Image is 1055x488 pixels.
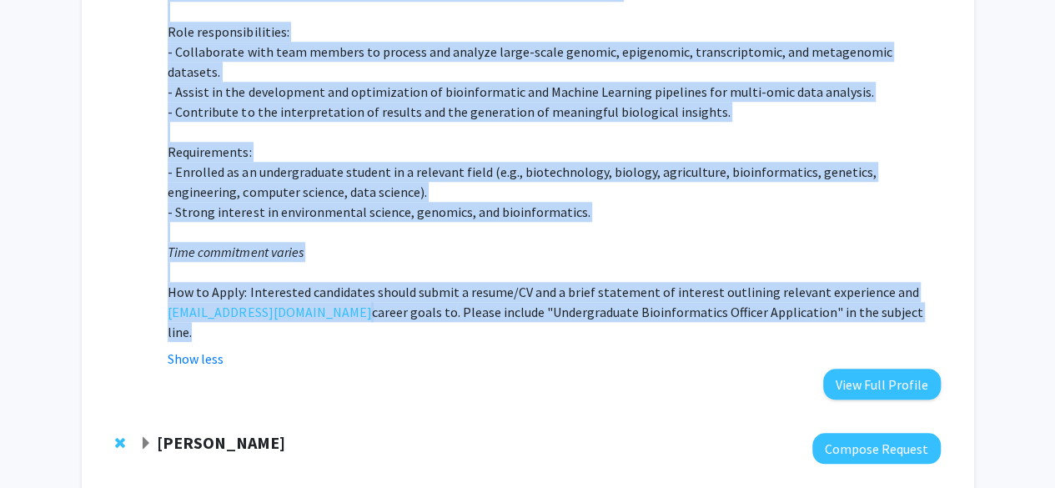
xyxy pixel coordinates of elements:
[823,369,941,400] button: View Full Profile
[168,302,371,322] a: [EMAIL_ADDRESS][DOMAIN_NAME]
[157,432,285,453] strong: [PERSON_NAME]
[168,349,224,369] button: Show less
[168,244,303,260] em: Time commitment varies
[168,162,940,202] p: - Enrolled as an undergraduate student in a relevant field (e.g., biotechnology, biology, agricul...
[168,142,940,162] p: Requirements:
[139,437,153,450] span: Expand Jake Ferguson Bookmark
[168,82,940,102] p: - Assist in the development and optimization of bioinformatic and Machine Learning pipelines for ...
[168,22,940,42] p: Role responsibilities:
[168,42,940,82] p: - Collaborate with team members to process and analyze large-scale genomic, epigenomic, transcrip...
[13,413,71,475] iframe: Chat
[168,202,940,222] p: - Strong interest in environmental science, genomics, and bioinformatics.
[812,433,941,464] button: Compose Request to Jake Ferguson
[115,436,125,450] span: Remove Jake Ferguson from bookmarks
[168,102,940,122] p: - Contribute to the interpretation of results and the generation of meaningful biological insights.
[168,282,940,342] p: How to Apply: Interested candidates should submit a resume/CV and a brief statement of interest o...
